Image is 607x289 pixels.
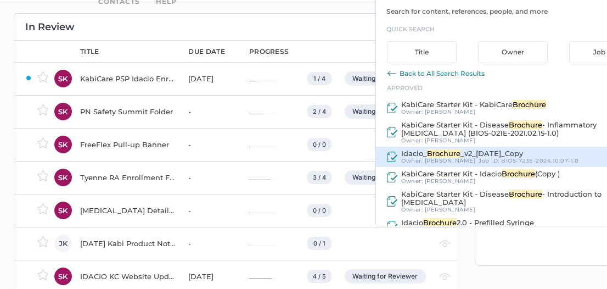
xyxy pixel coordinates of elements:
[401,109,475,115] div: Owner:
[54,268,72,285] div: SK
[80,204,175,217] div: [MEDICAL_DATA] Detail Aid - 8 Pager
[307,204,331,217] div: 0 / 0
[401,100,513,109] span: KabiCare Starter Kit - KabiCare
[400,69,485,77] div: Back to All Search Results
[387,41,457,63] div: Title
[307,237,331,250] div: 0 / 1
[387,152,398,162] img: approved-icon.9c241b8e.svg
[54,202,72,219] div: SK
[425,206,476,213] span: [PERSON_NAME]
[80,47,99,57] div: title
[401,218,423,227] span: Idacio
[188,47,224,57] div: due date
[80,72,175,85] div: KabiCare PSP Idacio Enrolment Form - Rheumatology (All Indications)
[188,72,236,85] div: [DATE]
[501,157,578,164] span: BIOS-723E-2024.10.07-1.0
[249,47,289,57] div: progress
[502,169,535,178] span: Brochure
[423,218,457,227] span: Brochure
[387,103,398,113] img: approved-icon.9c241b8e.svg
[37,71,49,82] img: star-inactive.70f2008a.svg
[54,169,72,186] div: SK
[345,71,426,86] div: Waiting for Reviewer
[177,128,238,161] td: -
[425,137,476,144] span: [PERSON_NAME]
[80,171,175,184] div: Tyenne RA Enrollment Form
[509,120,542,129] span: Brochure
[457,218,534,227] span: 2.0 - Prefilled Syringe
[54,70,72,87] div: SK
[37,236,49,247] img: star-inactive.70f2008a.svg
[25,22,75,32] h2: In Review
[307,270,331,283] div: 4 / 5
[177,227,238,260] td: -
[535,169,560,178] span: (Copy )
[307,72,331,85] div: 1 / 4
[80,138,175,151] div: FreeFlex Pull-up Banner
[80,270,175,283] div: IDACIO KC Website Update_Phase 2
[401,169,502,178] span: KabiCare Starter Kit - Idacio
[80,105,175,118] div: PN Safety Summit Folder
[345,269,426,284] div: Waiting for Reviewer
[188,270,236,283] div: [DATE]
[37,137,49,148] img: star-inactive.70f2008a.svg
[387,127,398,137] img: approved-icon.9c241b8e.svg
[177,194,238,227] td: -
[401,158,475,164] div: Owner:
[425,157,476,164] span: [PERSON_NAME]
[401,137,475,144] div: Owner:
[401,149,427,158] span: Idacio_
[37,269,49,280] img: star-inactive.70f2008a.svg
[307,138,331,151] div: 0 / 0
[387,196,398,207] img: approved-icon.9c241b8e.svg
[478,41,548,63] div: Owner
[54,136,72,153] div: SK
[345,104,426,119] div: Waiting for Reviewer
[401,178,475,185] div: Owner:
[387,221,398,231] img: approved-icon.9c241b8e.svg
[401,190,509,198] span: KabiCare Starter Kit - Disease
[460,149,523,158] span: _v2_[DATE]_Copy
[509,190,542,198] span: Brochure
[513,100,546,109] span: Brochure
[401,120,597,137] span: - Inflammatory [MEDICAL_DATA] (BIOS-021E-2021.02.15-1.0)
[401,190,602,207] span: - Introduction to [MEDICAL_DATA]
[387,172,398,182] img: approved-icon.9c241b8e.svg
[54,103,72,120] div: SK
[427,149,460,158] span: Brochure
[439,240,451,247] img: eye-light-gray.b6d092a5.svg
[479,158,578,164] div: Job ID :
[401,120,509,129] span: KabiCare Starter Kit - Disease
[37,203,49,214] img: star-inactive.70f2008a.svg
[307,105,331,118] div: 2 / 4
[439,273,451,280] img: eye-light-gray.b6d092a5.svg
[307,171,331,184] div: 3 / 4
[37,104,49,115] img: star-inactive.70f2008a.svg
[177,161,238,194] td: -
[37,170,49,181] img: star-inactive.70f2008a.svg
[177,95,238,128] td: -
[54,235,72,252] div: JK
[80,237,175,250] div: [DATE] Kabi Product Notification Campaign report
[25,75,32,81] img: ZaPP2z7XVwAAAABJRU5ErkJggg==
[425,177,476,185] span: [PERSON_NAME]
[345,170,426,185] div: Waiting for Reviewer
[387,69,397,79] img: back-arrow-icon.614e4e2d.svg
[425,108,476,115] span: [PERSON_NAME]
[401,207,475,213] div: Owner:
